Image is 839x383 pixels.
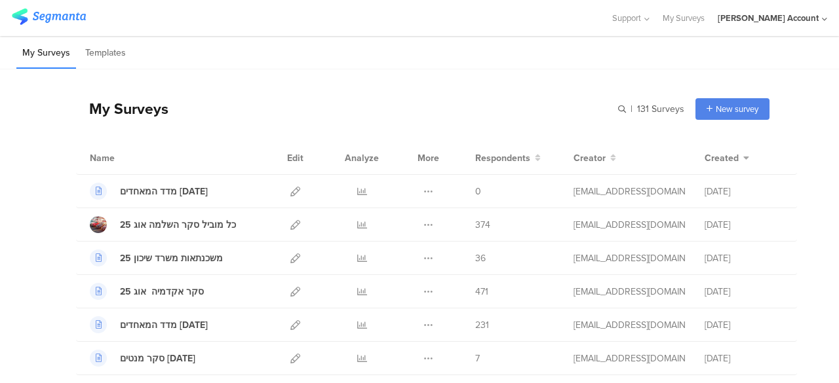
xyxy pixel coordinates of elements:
span: Support [612,12,641,24]
span: | [629,102,634,116]
div: afkar2005@gmail.com [574,352,685,365]
span: 0 [475,185,481,198]
a: מדד המאחדים [DATE] [90,316,208,333]
div: [DATE] [705,185,783,198]
a: סקר אקדמיה אוג 25 [90,283,204,300]
div: My Surveys [76,98,168,120]
button: Created [705,151,749,165]
span: 231 [475,318,489,332]
div: כל מוביל סקר השלמה אוג 25 [120,218,236,232]
span: 471 [475,285,488,299]
span: 374 [475,218,490,232]
div: afkar2005@gmail.com [574,185,685,198]
li: My Surveys [16,38,76,69]
a: סקר מנטים [DATE] [90,350,195,367]
a: כל מוביל סקר השלמה אוג 25 [90,216,236,233]
div: סקר אקדמיה אוג 25 [120,285,204,299]
div: מדד המאחדים ספטמבר 25 [120,185,208,198]
span: 131 Surveys [637,102,684,116]
span: 36 [475,251,486,265]
div: afkar2005@gmail.com [574,251,685,265]
div: משכנתאות משרד שיכון 25 [120,251,223,265]
span: Created [705,151,739,165]
div: [DATE] [705,318,783,332]
div: [DATE] [705,352,783,365]
div: [DATE] [705,218,783,232]
span: Respondents [475,151,530,165]
li: Templates [79,38,132,69]
span: New survey [716,103,758,115]
button: Respondents [475,151,541,165]
span: Creator [574,151,606,165]
div: Edit [281,141,309,174]
div: afkar2005@gmail.com [574,285,685,299]
img: segmanta logo [12,9,86,25]
div: [DATE] [705,285,783,299]
div: Analyze [342,141,381,174]
a: מדד המאחדים [DATE] [90,183,208,200]
div: [PERSON_NAME] Account [718,12,819,24]
a: משכנתאות משרד שיכון 25 [90,249,223,266]
div: מדד המאחדים אוגוסט 25 [120,318,208,332]
div: [DATE] [705,251,783,265]
button: Creator [574,151,616,165]
div: afkar2005@gmail.com [574,218,685,232]
div: Name [90,151,168,165]
div: סקר מנטים אוגוסט 25 [120,352,195,365]
span: 7 [475,352,480,365]
div: afkar2005@gmail.com [574,318,685,332]
div: More [414,141,442,174]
